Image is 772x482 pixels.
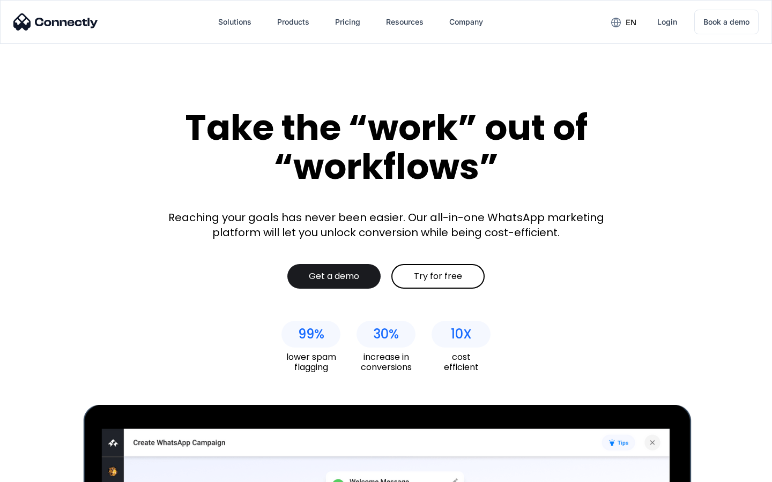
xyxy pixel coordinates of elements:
[657,14,677,29] div: Login
[373,327,399,342] div: 30%
[357,352,415,372] div: increase in conversions
[391,264,485,289] a: Try for free
[335,14,360,29] div: Pricing
[13,13,98,31] img: Connectly Logo
[161,210,611,240] div: Reaching your goals has never been easier. Our all-in-one WhatsApp marketing platform will let yo...
[21,463,64,478] ul: Language list
[326,9,369,35] a: Pricing
[414,271,462,282] div: Try for free
[649,9,686,35] a: Login
[277,14,309,29] div: Products
[626,15,636,30] div: en
[145,108,627,186] div: Take the “work” out of “workflows”
[449,14,483,29] div: Company
[218,14,251,29] div: Solutions
[298,327,324,342] div: 99%
[11,463,64,478] aside: Language selected: English
[281,352,340,372] div: lower spam flagging
[694,10,759,34] a: Book a demo
[287,264,381,289] a: Get a demo
[451,327,472,342] div: 10X
[386,14,424,29] div: Resources
[309,271,359,282] div: Get a demo
[432,352,491,372] div: cost efficient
